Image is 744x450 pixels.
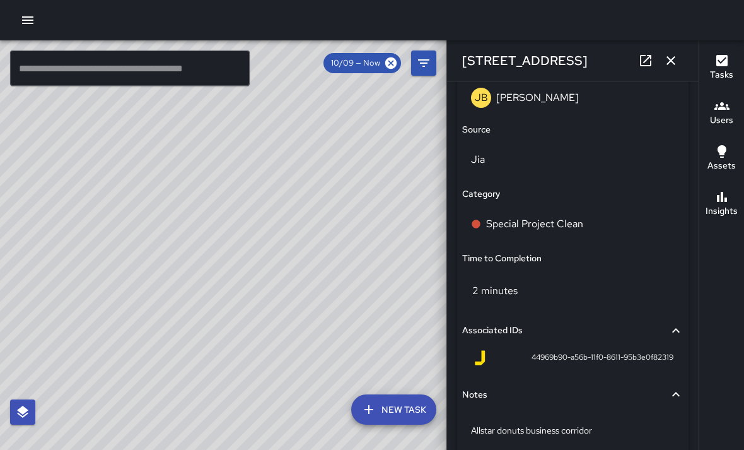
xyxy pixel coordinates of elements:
h6: Assets [707,159,736,173]
h6: Tasks [710,68,733,82]
h6: Notes [462,388,487,402]
p: Jia [471,152,675,167]
h6: Associated IDs [462,324,523,338]
button: Insights [699,182,744,227]
h6: Users [710,114,733,127]
h6: Source [462,123,491,137]
p: 2 minutes [472,284,518,297]
div: 10/09 — Now [323,53,401,73]
h6: Category [462,187,500,201]
button: Filters [411,50,436,76]
button: Associated IDs [462,316,683,345]
button: Assets [699,136,744,182]
p: Special Project Clean [486,216,583,232]
button: Users [699,91,744,136]
button: New Task [351,394,436,425]
h6: Time to Completion [462,252,542,266]
p: [PERSON_NAME] [496,91,579,104]
span: 10/09 — Now [323,57,388,69]
button: Notes [462,381,683,410]
span: 44969b90-a56b-11f0-8611-95b3e0f82319 [532,352,673,364]
h6: [STREET_ADDRESS] [462,50,588,71]
button: Tasks [699,45,744,91]
p: JB [475,90,488,105]
h6: Insights [706,204,738,218]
